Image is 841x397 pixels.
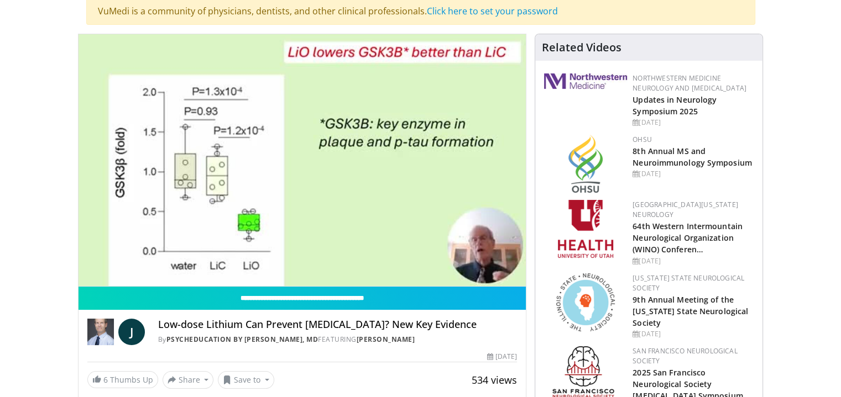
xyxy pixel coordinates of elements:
[103,374,108,385] span: 6
[556,273,615,331] img: 71a8b48c-8850-4916-bbdd-e2f3ccf11ef9.png.150x105_q85_autocrop_double_scale_upscale_version-0.2.png
[633,294,748,328] a: 9th Annual Meeting of the [US_STATE] State Neurological Society
[87,371,158,388] a: 6 Thumbs Up
[158,319,518,331] h4: Low-dose Lithium Can Prevent [MEDICAL_DATA]? New Key Evidence
[633,118,754,128] div: [DATE]
[633,94,717,117] a: Updates in Neurology Symposium 2025
[472,373,517,387] span: 534 views
[87,319,114,345] img: PsychEducation by James Phelps, MD
[633,256,754,266] div: [DATE]
[542,41,621,54] h4: Related Videos
[427,5,558,17] a: Click here to set your password
[487,352,517,362] div: [DATE]
[163,371,214,389] button: Share
[118,319,145,345] a: J
[568,135,603,193] img: da959c7f-65a6-4fcf-a939-c8c702e0a770.png.150x105_q85_autocrop_double_scale_upscale_version-0.2.png
[633,135,652,144] a: OHSU
[633,346,737,366] a: San Francisco Neurological Society
[79,34,526,287] video-js: Video Player
[633,273,744,293] a: [US_STATE] State Neurological Society
[558,200,613,258] img: f6362829-b0a3-407d-a044-59546adfd345.png.150x105_q85_autocrop_double_scale_upscale_version-0.2.png
[633,146,752,168] a: 8th Annual MS and Neuroimmunology Symposium
[166,335,318,344] a: PsychEducation by [PERSON_NAME], MD
[158,335,518,345] div: By FEATURING
[633,200,738,219] a: [GEOGRAPHIC_DATA][US_STATE] Neurology
[357,335,415,344] a: [PERSON_NAME]
[544,73,627,89] img: 2a462fb6-9365-492a-ac79-3166a6f924d8.png.150x105_q85_autocrop_double_scale_upscale_version-0.2.jpg
[633,329,754,339] div: [DATE]
[633,221,743,255] a: 64th Western Intermountain Neurological Organization (WINO) Conferen…
[633,169,754,179] div: [DATE]
[218,371,274,389] button: Save to
[633,73,746,93] a: Northwestern Medicine Neurology and [MEDICAL_DATA]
